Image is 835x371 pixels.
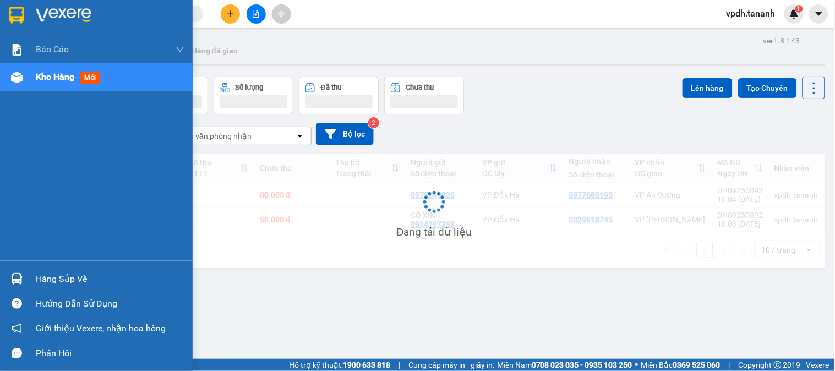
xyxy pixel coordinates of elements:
span: Báo cáo [36,42,69,56]
span: vpdh.tananh [718,7,784,20]
div: Tên hàng: TG ( : 1 ) [9,80,183,94]
span: file-add [252,10,260,18]
span: mới [80,72,100,84]
span: caret-down [814,9,824,19]
span: question-circle [12,298,22,309]
strong: 1900 633 818 [343,361,390,369]
span: 1 [797,5,801,13]
div: Số lượng [236,84,264,91]
div: VP Đắk Hà [9,9,86,23]
button: caret-down [809,4,828,24]
span: Gửi: [9,10,26,22]
img: warehouse-icon [11,273,23,285]
span: Miền Nam [497,359,632,371]
button: Đã thu [299,77,379,114]
div: Phản hồi [36,345,184,362]
div: Chưa thu [406,84,434,91]
span: ⚪️ [635,363,638,367]
span: aim [277,10,285,18]
span: Cung cấp máy in - giấy in: [408,359,494,371]
img: logo-vxr [9,7,24,24]
button: Hàng đã giao [183,37,247,64]
img: icon-new-feature [789,9,799,19]
span: SL [89,79,103,94]
button: Chưa thu [384,77,464,114]
div: 0329618745 [94,36,183,51]
button: Số lượng [214,77,293,114]
span: notification [12,323,22,334]
span: Hỗ trợ kỹ thuật: [289,359,390,371]
button: plus [221,4,240,24]
div: Đã thu [321,84,341,91]
span: | [729,359,730,371]
span: Nhận: [94,10,121,22]
img: warehouse-icon [11,72,23,83]
div: Chọn văn phòng nhận [176,130,252,141]
span: CC : [92,61,108,72]
div: Hướng dẫn sử dụng [36,296,184,312]
div: Hàng sắp về [36,271,184,287]
span: message [12,348,22,358]
button: aim [272,4,291,24]
span: plus [227,10,234,18]
div: ver 1.8.143 [763,35,800,47]
strong: 0708 023 035 - 0935 103 250 [532,361,632,369]
div: CÔ XINH [9,23,86,36]
button: Bộ lọc [316,123,374,145]
span: down [176,45,184,54]
span: Kho hàng [36,72,74,82]
svg: open [296,132,304,140]
sup: 2 [368,117,379,128]
div: 50.000 [92,58,184,73]
strong: 0369 525 060 [673,361,721,369]
button: file-add [247,4,266,24]
span: Miền Bắc [641,359,721,371]
span: Giới thiệu Vexere, nhận hoa hồng [36,321,166,335]
div: Đang tải dữ liệu [396,224,472,241]
img: solution-icon [11,44,23,56]
button: Lên hàng [683,78,733,98]
span: copyright [774,361,782,369]
div: 0914197383 [9,36,86,51]
div: VP [PERSON_NAME] [94,9,183,36]
sup: 1 [795,5,803,13]
span: | [399,359,400,371]
button: Tạo Chuyến [738,78,797,98]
